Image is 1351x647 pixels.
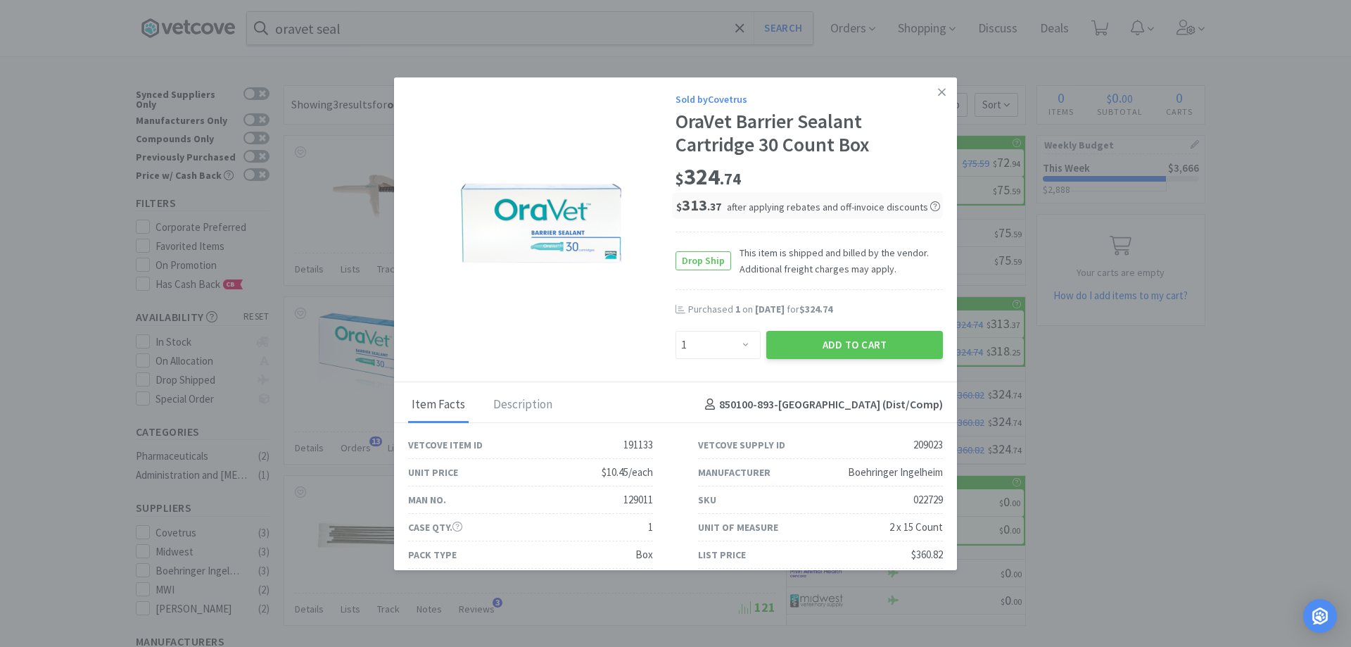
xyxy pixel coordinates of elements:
div: $10.45/each [602,464,653,481]
span: [DATE] [755,303,785,315]
img: ffa62e6504884dffa4098a675abf02f1_209023.png [454,159,630,291]
div: Item Facts [408,388,469,423]
span: $ [676,200,682,213]
span: 324 [675,163,741,191]
div: 209023 [913,436,943,453]
div: OraVet Barrier Sealant Cartridge 30 Count Box [675,110,943,157]
div: Boehringer Ingelheim [848,464,943,481]
span: . 74 [720,169,741,189]
div: Case Qty. [408,520,462,535]
div: Description [490,388,556,423]
div: 022729 [913,491,943,508]
div: Unit of Measure [698,520,778,535]
div: SKU [698,492,716,508]
div: Pack Type [408,547,457,563]
span: $ [675,169,684,189]
span: 1 [735,303,740,315]
div: Open Intercom Messenger [1303,599,1337,633]
div: Box [635,546,653,563]
span: $324.74 [799,303,832,315]
div: Purchased on for [688,303,943,317]
span: after applying rebates and off-invoice discounts [727,201,940,213]
div: Vetcove Item ID [408,437,483,453]
div: 2 x 15 Count [889,519,943,536]
div: Man No. [408,492,446,508]
span: 313 [676,195,721,215]
div: List Price [698,547,746,563]
div: 1 [648,519,653,536]
div: Unit Price [408,465,458,480]
div: $360.82 [911,546,943,563]
h4: 850100-893 - [GEOGRAPHIC_DATA] (Dist/Comp) [699,396,943,414]
button: Add to Cart [766,331,943,359]
div: 191133 [623,436,653,453]
span: Drop Ship [676,252,730,270]
span: This item is shipped and billed by the vendor. Additional freight charges may apply. [731,245,943,277]
div: 129011 [623,491,653,508]
div: Manufacturer [698,465,770,480]
span: . 37 [707,200,721,213]
div: Vetcove Supply ID [698,437,785,453]
div: Sold by Covetrus [675,92,943,107]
